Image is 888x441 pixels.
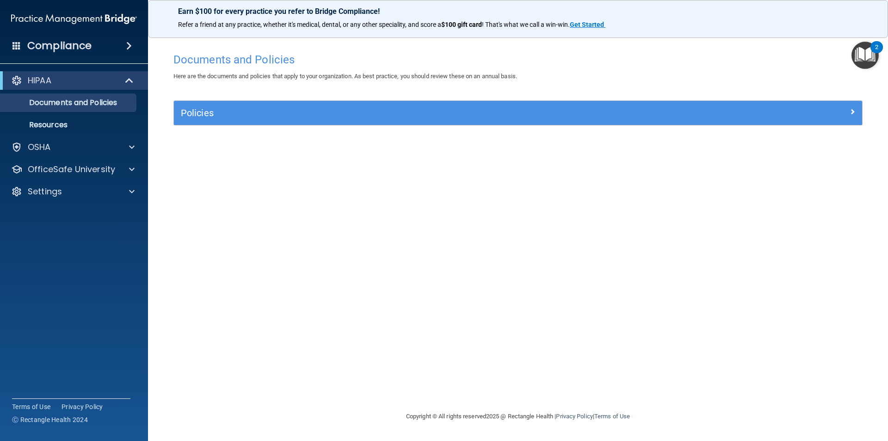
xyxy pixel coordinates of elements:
[173,54,863,66] h4: Documents and Policies
[11,75,134,86] a: HIPAA
[28,186,62,197] p: Settings
[62,402,103,411] a: Privacy Policy
[12,402,50,411] a: Terms of Use
[875,47,878,59] div: 2
[27,39,92,52] h4: Compliance
[11,10,137,28] img: PMB logo
[6,120,132,130] p: Resources
[570,21,605,28] a: Get Started
[173,73,517,80] span: Here are the documents and policies that apply to your organization. As best practice, you should...
[11,142,135,153] a: OSHA
[594,413,630,420] a: Terms of Use
[181,106,855,120] a: Policies
[28,164,115,175] p: OfficeSafe University
[178,21,441,28] span: Refer a friend at any practice, whether it's medical, dental, or any other speciality, and score a
[181,108,683,118] h5: Policies
[178,7,858,16] p: Earn $100 for every practice you refer to Bridge Compliance!
[28,142,51,153] p: OSHA
[349,402,687,431] div: Copyright © All rights reserved 2025 @ Rectangle Health | |
[28,75,51,86] p: HIPAA
[570,21,604,28] strong: Get Started
[482,21,570,28] span: ! That's what we call a win-win.
[11,186,135,197] a: Settings
[11,164,135,175] a: OfficeSafe University
[556,413,592,420] a: Privacy Policy
[12,415,88,424] span: Ⓒ Rectangle Health 2024
[851,42,879,69] button: Open Resource Center, 2 new notifications
[6,98,132,107] p: Documents and Policies
[441,21,482,28] strong: $100 gift card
